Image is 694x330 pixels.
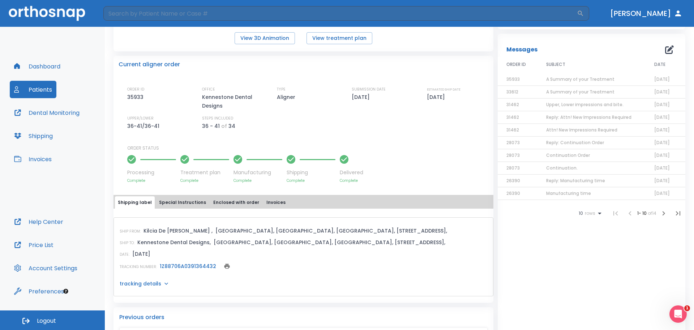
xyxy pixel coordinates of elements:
[127,122,162,130] p: 36-41/36-41
[37,317,56,325] span: Logout
[427,86,460,93] p: ESTIMATED SHIP DATE
[156,196,209,209] button: Special Instructions
[264,196,288,209] button: Invoices
[10,58,65,75] button: Dashboard
[352,86,386,93] p: SUBMISSION DATE
[506,152,520,158] span: 28073
[214,238,445,247] p: [GEOGRAPHIC_DATA], [GEOGRAPHIC_DATA], [GEOGRAPHIC_DATA], [STREET_ADDRESS],
[506,190,520,196] span: 26390
[127,86,144,93] p: ORDER ID
[119,60,180,69] p: Current aligner order
[180,169,229,176] p: Treatment plan
[506,101,519,108] span: 31462
[307,32,372,44] button: View treatment plan
[506,165,520,171] span: 28073
[654,165,670,171] span: [DATE]
[546,127,617,133] span: Attn! New Impressions Required
[202,86,215,93] p: OFFICE
[143,226,213,235] p: Kilcia De [PERSON_NAME] ,
[427,93,447,101] p: [DATE]
[546,61,565,68] span: SUBJECT
[654,152,670,158] span: [DATE]
[228,122,235,130] p: 34
[546,190,591,196] span: Manufacturing time
[654,61,665,68] span: DATE
[277,86,286,93] p: TYPE
[546,76,614,82] span: A Summary of your Treatment
[546,101,624,108] span: Upper, Lower impressions and bite.
[234,178,282,183] p: Complete
[579,211,583,216] span: 10
[10,213,68,230] button: Help Center
[10,127,57,145] button: Shipping
[210,196,262,209] button: Enclosed with order
[583,211,595,216] span: rows
[352,93,372,101] p: [DATE]
[10,81,56,98] button: Patients
[506,177,520,184] span: 26390
[115,196,155,209] button: Shipping label
[546,152,590,158] span: Continuation Order
[10,104,84,121] button: Dental Monitoring
[669,305,687,323] iframe: Intercom live chat
[506,61,526,68] span: ORDER ID
[120,280,161,287] p: tracking details
[340,169,363,176] p: Delivered
[160,263,216,270] a: 1Z88706A0391364432
[506,76,520,82] span: 35933
[637,210,648,216] span: 1 - 10
[654,101,670,108] span: [DATE]
[115,196,492,209] div: tabs
[648,210,656,216] span: of 14
[506,114,519,120] span: 31462
[654,114,670,120] span: [DATE]
[654,89,670,95] span: [DATE]
[127,145,488,151] p: ORDER STATUS
[222,261,232,271] button: print
[506,89,518,95] span: 33612
[607,7,685,20] button: [PERSON_NAME]
[10,259,82,277] button: Account Settings
[119,313,488,322] p: Previous orders
[506,139,520,146] span: 28073
[654,190,670,196] span: [DATE]
[546,89,614,95] span: A Summary of your Treatment
[221,122,227,130] p: of
[546,114,631,120] span: Reply: Attn! New Impressions Required
[506,127,519,133] span: 31462
[546,139,604,146] span: Reply: Continuation Order
[340,178,363,183] p: Complete
[277,93,298,101] p: Aligner
[654,127,670,133] span: [DATE]
[127,178,176,183] p: Complete
[103,6,577,21] input: Search by Patient Name or Case #
[127,115,154,122] p: UPPER/LOWER
[506,45,537,54] p: Messages
[127,93,146,101] p: 35933
[127,169,176,176] p: Processing
[287,178,335,183] p: Complete
[654,177,670,184] span: [DATE]
[180,178,229,183] p: Complete
[546,165,578,171] span: Continuation.
[202,122,220,130] p: 36 - 41
[235,32,295,44] button: View 3D Animation
[10,236,58,254] button: Price List
[10,283,68,300] button: Preferences
[63,288,69,295] div: Tooltip anchor
[234,169,282,176] p: Manufacturing
[10,150,56,168] button: Invoices
[9,6,85,21] img: Orthosnap
[215,226,447,235] p: [GEOGRAPHIC_DATA], [GEOGRAPHIC_DATA], [GEOGRAPHIC_DATA], [STREET_ADDRESS],
[654,76,670,82] span: [DATE]
[132,250,150,258] p: [DATE]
